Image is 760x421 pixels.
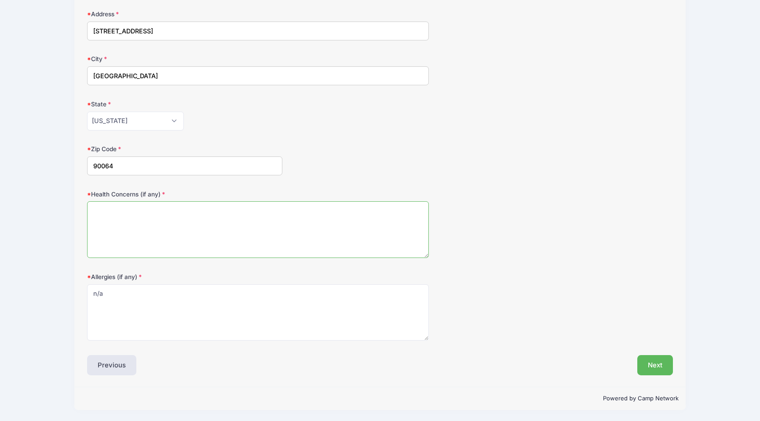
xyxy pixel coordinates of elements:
[87,355,136,375] button: Previous
[87,10,282,18] label: Address
[81,394,679,403] p: Powered by Camp Network
[87,190,282,199] label: Health Concerns (if any)
[87,145,282,153] label: Zip Code
[637,355,673,375] button: Next
[87,54,282,63] label: City
[87,272,282,281] label: Allergies (if any)
[87,100,282,109] label: State
[87,156,282,175] input: xxxxx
